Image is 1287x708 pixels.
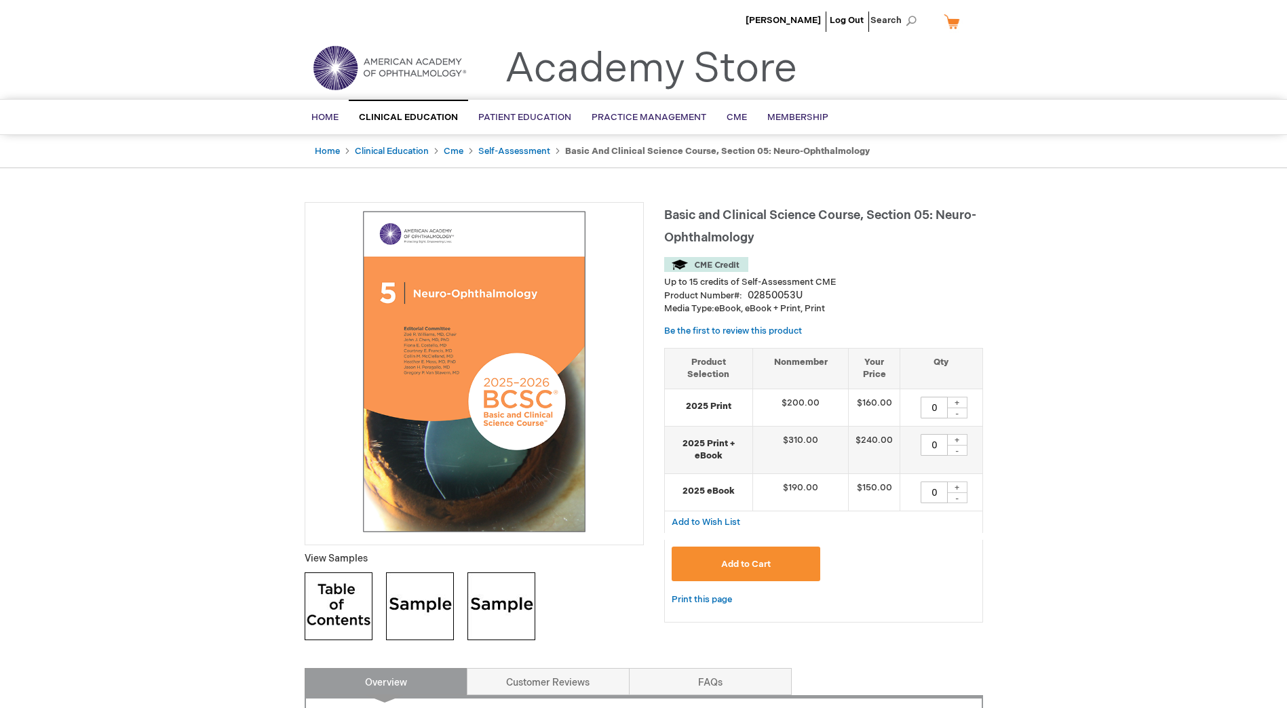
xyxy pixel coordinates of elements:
div: + [947,481,967,493]
img: Basic and Clinical Science Course, Section 05: Neuro-Ophthalmology [312,210,636,534]
td: $240.00 [849,426,900,473]
span: Add to Cart [721,559,771,570]
th: Your Price [849,348,900,389]
div: - [947,492,967,503]
strong: 2025 eBook [672,485,746,498]
strong: Basic and Clinical Science Course, Section 05: Neuro-Ophthalmology [565,146,870,157]
div: - [947,408,967,418]
span: Membership [767,112,828,123]
a: Self-Assessment [478,146,550,157]
img: CME Credit [664,257,748,272]
a: Clinical Education [355,146,429,157]
img: Click to view [305,572,372,640]
td: $160.00 [849,389,900,426]
th: Product Selection [665,348,753,389]
td: $190.00 [752,473,849,511]
input: Qty [921,434,948,456]
td: $310.00 [752,426,849,473]
strong: Product Number [664,290,742,301]
button: Add to Cart [672,547,821,581]
a: [PERSON_NAME] [746,15,821,26]
a: FAQs [629,668,792,695]
span: Clinical Education [359,112,458,123]
p: View Samples [305,552,644,566]
div: - [947,445,967,456]
div: + [947,397,967,408]
span: Home [311,112,339,123]
a: Be the first to review this product [664,326,802,336]
img: Click to view [467,572,535,640]
a: Home [315,146,340,157]
strong: 2025 Print [672,400,746,413]
input: Qty [921,481,948,503]
p: eBook, eBook + Print, Print [664,302,983,315]
div: + [947,434,967,446]
span: CME [727,112,747,123]
a: Academy Store [505,45,797,94]
a: Add to Wish List [672,516,740,528]
td: $200.00 [752,389,849,426]
span: Add to Wish List [672,517,740,528]
th: Nonmember [752,348,849,389]
a: Cme [444,146,463,157]
input: Qty [921,397,948,418]
th: Qty [900,348,982,389]
li: Up to 15 credits of Self-Assessment CME [664,276,983,289]
a: Log Out [830,15,864,26]
strong: 2025 Print + eBook [672,437,746,463]
strong: Media Type: [664,303,714,314]
img: Click to view [386,572,454,640]
span: Practice Management [592,112,706,123]
td: $150.00 [849,473,900,511]
span: Basic and Clinical Science Course, Section 05: Neuro-Ophthalmology [664,208,976,245]
span: Search [870,7,922,34]
div: 02850053U [748,289,803,302]
a: Overview [305,668,467,695]
span: Patient Education [478,112,571,123]
a: Customer Reviews [467,668,630,695]
a: Print this page [672,591,732,608]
